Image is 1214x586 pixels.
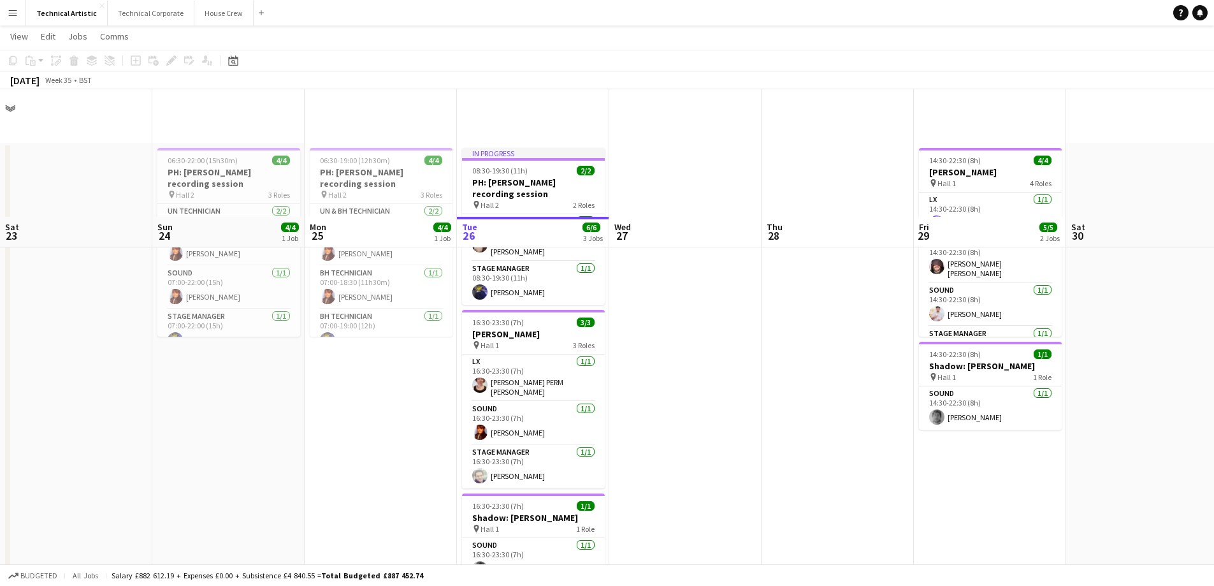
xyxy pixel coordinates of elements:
[1034,349,1051,359] span: 1/1
[917,228,929,243] span: 29
[5,28,33,45] a: View
[310,266,452,309] app-card-role: BH Technician1/107:00-18:30 (11h30m)[PERSON_NAME]
[765,228,783,243] span: 28
[929,349,981,359] span: 14:30-22:30 (8h)
[462,221,477,233] span: Tue
[310,148,452,337] app-job-card: 06:30-19:00 (12h30m)4/4PH: [PERSON_NAME] recording session Hall 23 RolesUN & BH Technician2/206:3...
[79,75,92,85] div: BST
[108,1,194,26] button: Technical Corporate
[310,221,326,233] span: Mon
[155,228,173,243] span: 24
[919,342,1062,430] app-job-card: 14:30-22:30 (8h)1/1Shadow: [PERSON_NAME] Hall 11 RoleSound1/114:30-22:30 (8h)[PERSON_NAME]
[462,148,605,305] app-job-card: In progress08:30-19:30 (11h)2/2PH: [PERSON_NAME] recording session Hall 22 RolesSound1/108:30-19:...
[576,524,595,534] span: 1 Role
[5,221,19,233] span: Sat
[460,228,477,243] span: 26
[42,75,74,85] span: Week 35
[36,28,61,45] a: Edit
[462,355,605,402] app-card-role: LX1/116:30-23:30 (7h)[PERSON_NAME] PERM [PERSON_NAME]
[919,166,1062,178] h3: [PERSON_NAME]
[26,1,108,26] button: Technical Artistic
[434,233,451,243] div: 1 Job
[100,31,129,42] span: Comms
[10,31,28,42] span: View
[112,571,423,580] div: Salary £882 612.19 + Expenses £0.00 + Subsistence £4 840.55 =
[919,236,1062,283] app-card-role: Sound1/114:30-22:30 (8h)[PERSON_NAME] [PERSON_NAME]
[310,166,452,189] h3: PH: [PERSON_NAME] recording session
[462,538,605,582] app-card-role: Sound1/116:30-23:30 (7h)[PERSON_NAME]
[68,31,87,42] span: Jobs
[919,193,1062,236] app-card-role: LX1/114:30-22:30 (8h)[PERSON_NAME]
[6,569,59,583] button: Budgeted
[767,221,783,233] span: Thu
[462,445,605,488] app-card-role: Stage Manager1/116:30-23:30 (7h)[PERSON_NAME]
[937,372,956,382] span: Hall 1
[462,310,605,488] div: 16:30-23:30 (7h)3/3[PERSON_NAME] Hall 13 RolesLX1/116:30-23:30 (7h)[PERSON_NAME] PERM [PERSON_NAM...
[421,190,442,200] span: 3 Roles
[321,571,423,580] span: Total Budgeted £887 452.74
[472,501,524,511] span: 16:30-23:30 (7h)
[577,318,595,327] span: 3/3
[577,166,595,175] span: 2/2
[472,318,524,327] span: 16:30-23:30 (7h)
[41,31,55,42] span: Edit
[919,386,1062,430] app-card-role: Sound1/114:30-22:30 (8h)[PERSON_NAME]
[919,221,929,233] span: Fri
[919,283,1062,326] app-card-role: Sound1/114:30-22:30 (8h)[PERSON_NAME]
[424,156,442,165] span: 4/4
[481,341,499,350] span: Hall 1
[3,228,19,243] span: 23
[472,166,528,175] span: 08:30-19:30 (11h)
[157,166,300,189] h3: PH: [PERSON_NAME] recording session
[1071,221,1085,233] span: Sat
[310,309,452,353] app-card-role: BH Technician1/107:00-19:00 (12h)[PERSON_NAME]
[462,261,605,305] app-card-role: Stage Manager1/108:30-19:30 (11h)[PERSON_NAME]
[1040,233,1060,243] div: 2 Jobs
[937,179,956,188] span: Hall 1
[268,190,290,200] span: 3 Roles
[573,341,595,350] span: 3 Roles
[176,190,194,200] span: Hall 2
[462,402,605,445] app-card-role: Sound1/116:30-23:30 (7h)[PERSON_NAME]
[1034,156,1051,165] span: 4/4
[462,328,605,340] h3: [PERSON_NAME]
[157,148,300,337] app-job-card: 06:30-22:00 (15h30m)4/4PH: [PERSON_NAME] recording session Hall 23 RolesUN Technician2/206:30-07:...
[919,360,1062,372] h3: Shadow: [PERSON_NAME]
[612,228,631,243] span: 27
[481,524,499,534] span: Hall 1
[157,266,300,309] app-card-role: Sound1/107:00-22:00 (15h)[PERSON_NAME]
[433,223,451,232] span: 4/4
[481,200,499,210] span: Hall 2
[308,228,326,243] span: 25
[614,221,631,233] span: Wed
[919,148,1062,337] app-job-card: 14:30-22:30 (8h)4/4[PERSON_NAME] Hall 14 RolesLX1/114:30-22:30 (8h)[PERSON_NAME]Sound1/114:30-22:...
[462,177,605,200] h3: PH: [PERSON_NAME] recording session
[929,156,981,165] span: 14:30-22:30 (8h)
[70,571,101,580] span: All jobs
[1069,228,1085,243] span: 30
[272,156,290,165] span: 4/4
[310,204,452,266] app-card-role: UN & BH Technician2/206:30-07:00 (30m)[PERSON_NAME][PERSON_NAME]
[10,74,40,87] div: [DATE]
[328,190,347,200] span: Hall 2
[20,571,57,580] span: Budgeted
[462,512,605,524] h3: Shadow: [PERSON_NAME]
[168,156,238,165] span: 06:30-22:00 (15h30m)
[320,156,390,165] span: 06:30-19:00 (12h30m)
[462,148,605,158] div: In progress
[281,223,299,232] span: 4/4
[462,494,605,582] app-job-card: 16:30-23:30 (7h)1/1Shadow: [PERSON_NAME] Hall 11 RoleSound1/116:30-23:30 (7h)[PERSON_NAME]
[1030,179,1051,188] span: 4 Roles
[63,28,92,45] a: Jobs
[462,214,605,261] app-card-role: Sound1/108:30-19:30 (11h)[PERSON_NAME] PERM [PERSON_NAME]
[157,221,173,233] span: Sun
[919,326,1062,370] app-card-role: Stage Manager1/1
[157,204,300,266] app-card-role: UN Technician2/206:30-07:00 (30m)[PERSON_NAME][PERSON_NAME]
[583,233,603,243] div: 3 Jobs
